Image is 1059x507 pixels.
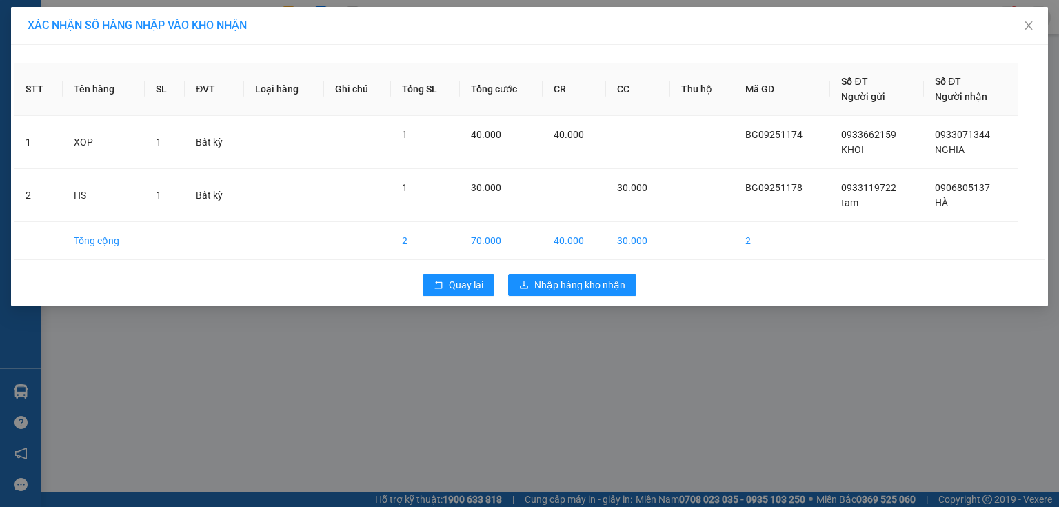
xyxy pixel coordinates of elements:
th: Tổng SL [391,63,461,116]
span: Nhập hàng kho nhận [534,277,625,292]
button: Close [1009,7,1048,46]
th: Loại hàng [244,63,323,116]
th: STT [14,63,63,116]
td: 70.000 [460,222,543,260]
th: Tên hàng [63,63,145,116]
td: Bất kỳ [185,116,244,169]
span: rollback [434,280,443,291]
span: 1 [156,137,161,148]
span: NGHIA [935,144,965,155]
th: ĐVT [185,63,244,116]
th: CR [543,63,606,116]
td: Tổng cộng [63,222,145,260]
span: download [519,280,529,291]
span: 40.000 [554,129,584,140]
span: 0906805137 [935,182,990,193]
span: 1 [402,129,407,140]
span: 0933119722 [841,182,896,193]
span: Người gửi [841,91,885,102]
span: Số ĐT [935,76,961,87]
td: 2 [391,222,461,260]
span: tam [841,197,858,208]
td: 30.000 [606,222,669,260]
td: 1 [14,116,63,169]
td: XOP [63,116,145,169]
td: 2 [14,169,63,222]
td: Bất kỳ [185,169,244,222]
th: Ghi chú [324,63,391,116]
span: 30.000 [617,182,647,193]
span: 0933071344 [935,129,990,140]
th: Mã GD [734,63,830,116]
td: 40.000 [543,222,606,260]
span: 0933662159 [841,129,896,140]
span: close [1023,20,1034,31]
span: Người nhận [935,91,987,102]
th: Tổng cước [460,63,543,116]
button: downloadNhập hàng kho nhận [508,274,636,296]
span: BG09251174 [745,129,803,140]
th: SL [145,63,185,116]
td: 2 [734,222,830,260]
th: Thu hộ [670,63,734,116]
span: XÁC NHẬN SỐ HÀNG NHẬP VÀO KHO NHẬN [28,19,247,32]
span: 1 [156,190,161,201]
span: 1 [402,182,407,193]
button: rollbackQuay lại [423,274,494,296]
span: 30.000 [471,182,501,193]
span: KHOI [841,144,864,155]
td: HS [63,169,145,222]
span: Quay lại [449,277,483,292]
span: 40.000 [471,129,501,140]
th: CC [606,63,669,116]
span: HÀ [935,197,948,208]
span: Số ĐT [841,76,867,87]
span: BG09251178 [745,182,803,193]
